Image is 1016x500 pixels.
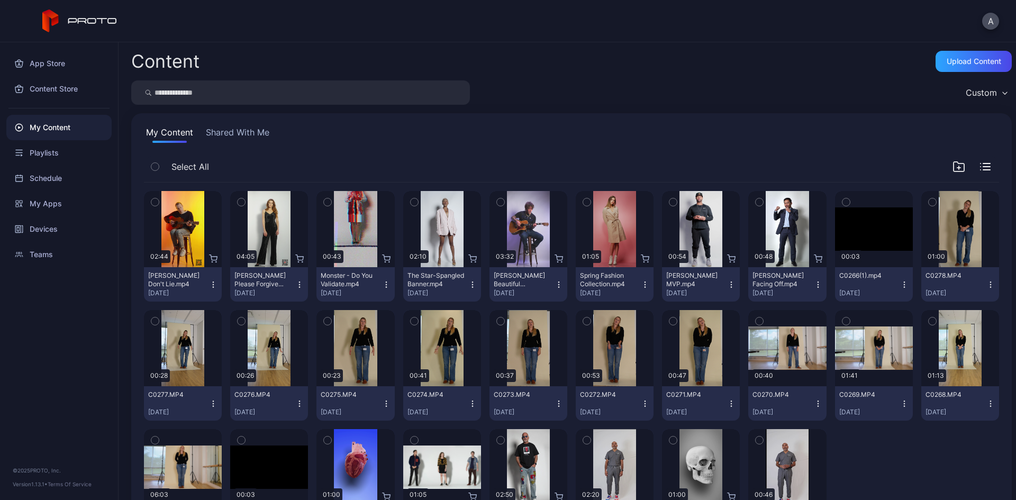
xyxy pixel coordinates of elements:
div: Spring Fashion Collection.mp4 [580,271,638,288]
button: Upload Content [936,51,1012,72]
button: C0275.MP4[DATE] [316,386,394,421]
div: Manny Pacquiao Facing Off.mp4 [752,271,811,288]
div: Monster - Do You Validate.mp4 [321,271,379,288]
button: [PERSON_NAME] Don't Lie.mp4[DATE] [144,267,222,302]
div: C0277.MP4 [148,390,206,399]
a: App Store [6,51,112,76]
a: Teams [6,242,112,267]
a: Devices [6,216,112,242]
div: C0273.MP4 [494,390,552,399]
div: C0278.MP4 [926,271,984,280]
button: Shared With Me [204,126,271,143]
button: [PERSON_NAME] Please Forgive Me.mp4[DATE] [230,267,308,302]
div: [DATE] [580,408,641,416]
a: Terms Of Service [48,481,92,487]
div: Adeline Mocke's Please Forgive Me.mp4 [234,271,293,288]
button: A [982,13,999,30]
button: C0269.MP4[DATE] [835,386,913,421]
a: My Apps [6,191,112,216]
div: Custom [966,87,997,98]
div: [DATE] [666,289,727,297]
div: C0268.MP4 [926,390,984,399]
button: Monster - Do You Validate.mp4[DATE] [316,267,394,302]
div: [DATE] [752,408,813,416]
button: [PERSON_NAME] MVP.mp4[DATE] [662,267,740,302]
div: [DATE] [839,408,900,416]
div: C0272.MP4 [580,390,638,399]
button: Spring Fashion Collection.mp4[DATE] [576,267,654,302]
div: C0275.MP4 [321,390,379,399]
button: [PERSON_NAME] Facing Off.mp4[DATE] [748,267,826,302]
button: C0271.MP4[DATE] [662,386,740,421]
button: C0276.MP4[DATE] [230,386,308,421]
button: C0268.MP4[DATE] [921,386,999,421]
button: C0272.MP4[DATE] [576,386,654,421]
span: Select All [171,160,209,173]
div: C0269.MP4 [839,390,897,399]
button: [PERSON_NAME] Beautiful Disaster.mp4[DATE] [489,267,567,302]
button: The Star-Spangled Banner.mp4[DATE] [403,267,481,302]
div: [DATE] [407,408,468,416]
span: Version 1.13.1 • [13,481,48,487]
div: Content [131,52,199,70]
button: C0274.MP4[DATE] [403,386,481,421]
div: © 2025 PROTO, Inc. [13,466,105,475]
div: C0276.MP4 [234,390,293,399]
div: C0271.MP4 [666,390,724,399]
a: Schedule [6,166,112,191]
div: [DATE] [839,289,900,297]
div: [DATE] [926,289,986,297]
div: [DATE] [321,408,382,416]
div: [DATE] [148,408,209,416]
div: [DATE] [234,408,295,416]
div: Billy Morrison's Beautiful Disaster.mp4 [494,271,552,288]
div: C0266(1).mp4 [839,271,897,280]
div: [DATE] [321,289,382,297]
a: Content Store [6,76,112,102]
button: C0270.MP4[DATE] [748,386,826,421]
div: [DATE] [926,408,986,416]
button: C0277.MP4[DATE] [144,386,222,421]
div: [DATE] [494,408,555,416]
div: Albert Pujols MVP.mp4 [666,271,724,288]
button: C0273.MP4[DATE] [489,386,567,421]
div: C0274.MP4 [407,390,466,399]
div: [DATE] [494,289,555,297]
div: Ryan Pollie's Don't Lie.mp4 [148,271,206,288]
a: My Content [6,115,112,140]
a: Playlists [6,140,112,166]
div: [DATE] [234,289,295,297]
button: C0266(1).mp4[DATE] [835,267,913,302]
div: Upload Content [947,57,1001,66]
button: C0278.MP4[DATE] [921,267,999,302]
div: C0270.MP4 [752,390,811,399]
div: [DATE] [666,408,727,416]
div: [DATE] [580,289,641,297]
button: My Content [144,126,195,143]
div: The Star-Spangled Banner.mp4 [407,271,466,288]
button: Custom [960,80,1012,105]
div: [DATE] [407,289,468,297]
div: [DATE] [148,289,209,297]
div: [DATE] [752,289,813,297]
